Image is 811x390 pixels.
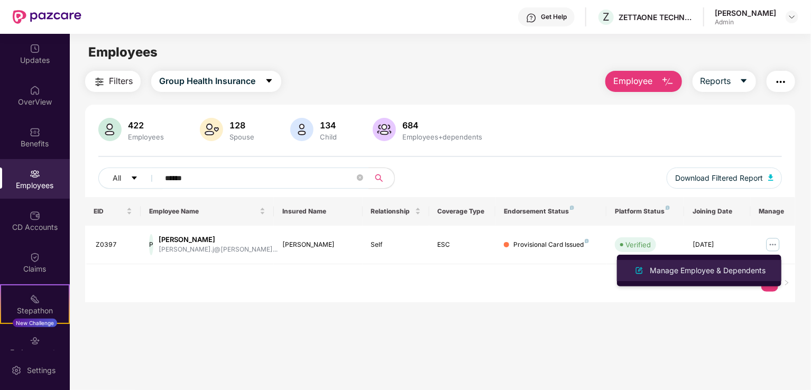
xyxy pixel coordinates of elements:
[633,264,646,277] img: svg+xml;base64,PHN2ZyB4bWxucz0iaHR0cDovL3d3dy53My5vcmcvMjAwMC9zdmciIHhtbG5zOnhsaW5rPSJodHRwOi8vd3...
[282,240,354,250] div: [PERSON_NAME]
[30,294,40,304] img: svg+xml;base64,PHN2ZyB4bWxucz0iaHR0cDovL3d3dy53My5vcmcvMjAwMC9zdmciIHdpZHRoPSIyMSIgaGVpZ2h0PSIyMC...
[715,8,776,18] div: [PERSON_NAME]
[585,239,589,243] img: svg+xml;base64,PHN2ZyB4bWxucz0iaHR0cDovL3d3dy53My5vcmcvMjAwMC9zdmciIHdpZHRoPSI4IiBoZWlnaHQ9IjgiIH...
[318,133,339,141] div: Child
[778,275,795,292] li: Next Page
[30,43,40,54] img: svg+xml;base64,PHN2ZyBpZD0iVXBkYXRlZCIgeG1sbnM9Imh0dHA6Ly93d3cudzMub3JnLzIwMDAvc3ZnIiB3aWR0aD0iMj...
[357,173,363,183] span: close-circle
[290,118,314,141] img: svg+xml;base64,PHN2ZyB4bWxucz0iaHR0cDovL3d3dy53My5vcmcvMjAwMC9zdmciIHhtbG5zOnhsaW5rPSJodHRwOi8vd3...
[126,133,166,141] div: Employees
[149,234,153,255] div: P
[615,207,676,216] div: Platform Status
[30,336,40,346] img: svg+xml;base64,PHN2ZyBpZD0iRW5kb3JzZW1lbnRzIiB4bWxucz0iaHR0cDovL3d3dy53My5vcmcvMjAwMC9zdmciIHdpZH...
[1,305,69,316] div: Stepathon
[13,319,57,327] div: New Challenge
[775,76,787,88] img: svg+xml;base64,PHN2ZyB4bWxucz0iaHR0cDovL3d3dy53My5vcmcvMjAwMC9zdmciIHdpZHRoPSIyNCIgaGVpZ2h0PSIyNC...
[684,197,751,226] th: Joining Date
[85,71,141,92] button: Filters
[661,76,674,88] img: svg+xml;base64,PHN2ZyB4bWxucz0iaHR0cDovL3d3dy53My5vcmcvMjAwMC9zdmciIHhtbG5zOnhsaW5rPSJodHRwOi8vd3...
[675,172,763,184] span: Download Filtered Report
[13,10,81,24] img: New Pazcare Logo
[30,252,40,263] img: svg+xml;base64,PHN2ZyBpZD0iQ2xhaW0iIHhtbG5zPSJodHRwOi8vd3d3LnczLm9yZy8yMDAwL3N2ZyIgd2lkdGg9IjIwIi...
[151,71,281,92] button: Group Health Insurancecaret-down
[701,75,731,88] span: Reports
[693,71,756,92] button: Reportscaret-down
[768,174,773,181] img: svg+xml;base64,PHN2ZyB4bWxucz0iaHR0cDovL3d3dy53My5vcmcvMjAwMC9zdmciIHhtbG5zOnhsaW5rPSJodHRwOi8vd3...
[98,118,122,141] img: svg+xml;base64,PHN2ZyB4bWxucz0iaHR0cDovL3d3dy53My5vcmcvMjAwMC9zdmciIHhtbG5zOnhsaW5rPSJodHRwOi8vd3...
[93,76,106,88] img: svg+xml;base64,PHN2ZyB4bWxucz0iaHR0cDovL3d3dy53My5vcmcvMjAwMC9zdmciIHdpZHRoPSIyNCIgaGVpZ2h0PSIyNC...
[504,207,598,216] div: Endorsement Status
[357,174,363,181] span: close-circle
[98,168,163,189] button: Allcaret-down
[784,280,790,286] span: right
[159,235,278,245] div: [PERSON_NAME]
[625,239,651,250] div: Verified
[400,133,484,141] div: Employees+dependents
[429,197,496,226] th: Coverage Type
[438,240,487,250] div: ESC
[24,365,59,376] div: Settings
[400,120,484,131] div: 684
[200,118,223,141] img: svg+xml;base64,PHN2ZyB4bWxucz0iaHR0cDovL3d3dy53My5vcmcvMjAwMC9zdmciIHhtbG5zOnhsaW5rPSJodHRwOi8vd3...
[368,168,395,189] button: search
[96,240,132,250] div: Z0397
[666,206,670,210] img: svg+xml;base64,PHN2ZyB4bWxucz0iaHR0cDovL3d3dy53My5vcmcvMjAwMC9zdmciIHdpZHRoPSI4IiBoZWlnaHQ9IjgiIH...
[764,236,781,253] img: manageButton
[715,18,776,26] div: Admin
[88,44,158,60] span: Employees
[373,118,396,141] img: svg+xml;base64,PHN2ZyB4bWxucz0iaHR0cDovL3d3dy53My5vcmcvMjAwMC9zdmciIHhtbG5zOnhsaW5rPSJodHRwOi8vd3...
[693,240,742,250] div: [DATE]
[159,245,278,255] div: [PERSON_NAME].j@[PERSON_NAME]...
[94,207,124,216] span: EID
[274,197,363,226] th: Insured Name
[265,77,273,86] span: caret-down
[751,197,795,226] th: Manage
[141,197,274,226] th: Employee Name
[788,13,796,21] img: svg+xml;base64,PHN2ZyBpZD0iRHJvcGRvd24tMzJ4MzIiIHhtbG5zPSJodHRwOi8vd3d3LnczLm9yZy8yMDAwL3N2ZyIgd2...
[605,71,682,92] button: Employee
[619,12,693,22] div: ZETTAONE TECHNOLOGIES INDIA PRIVATE LIMITED
[740,77,748,86] span: caret-down
[159,75,255,88] span: Group Health Insurance
[603,11,610,23] span: Z
[318,120,339,131] div: 134
[371,207,413,216] span: Relationship
[371,240,421,250] div: Self
[227,133,256,141] div: Spouse
[778,275,795,292] button: right
[30,127,40,137] img: svg+xml;base64,PHN2ZyBpZD0iQmVuZWZpdHMiIHhtbG5zPSJodHRwOi8vd3d3LnczLm9yZy8yMDAwL3N2ZyIgd2lkdGg9Ij...
[227,120,256,131] div: 128
[368,174,389,182] span: search
[30,169,40,179] img: svg+xml;base64,PHN2ZyBpZD0iRW1wbG95ZWVzIiB4bWxucz0iaHR0cDovL3d3dy53My5vcmcvMjAwMC9zdmciIHdpZHRoPS...
[363,197,429,226] th: Relationship
[526,13,537,23] img: svg+xml;base64,PHN2ZyBpZD0iSGVscC0zMngzMiIgeG1sbnM9Imh0dHA6Ly93d3cudzMub3JnLzIwMDAvc3ZnIiB3aWR0aD...
[149,207,257,216] span: Employee Name
[113,172,121,184] span: All
[570,206,574,210] img: svg+xml;base64,PHN2ZyB4bWxucz0iaHR0cDovL3d3dy53My5vcmcvMjAwMC9zdmciIHdpZHRoPSI4IiBoZWlnaHQ9IjgiIH...
[30,85,40,96] img: svg+xml;base64,PHN2ZyBpZD0iSG9tZSIgeG1sbnM9Imh0dHA6Ly93d3cudzMub3JnLzIwMDAvc3ZnIiB3aWR0aD0iMjAiIG...
[11,365,22,376] img: svg+xml;base64,PHN2ZyBpZD0iU2V0dGluZy0yMHgyMCIgeG1sbnM9Imh0dHA6Ly93d3cudzMub3JnLzIwMDAvc3ZnIiB3aW...
[513,240,589,250] div: Provisional Card Issued
[85,197,141,226] th: EID
[613,75,653,88] span: Employee
[30,210,40,221] img: svg+xml;base64,PHN2ZyBpZD0iQ0RfQWNjb3VudHMiIGRhdGEtbmFtZT0iQ0QgQWNjb3VudHMiIHhtbG5zPSJodHRwOi8vd3...
[126,120,166,131] div: 422
[131,174,138,183] span: caret-down
[541,13,567,21] div: Get Help
[648,265,768,276] div: Manage Employee & Dependents
[667,168,782,189] button: Download Filtered Report
[109,75,133,88] span: Filters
